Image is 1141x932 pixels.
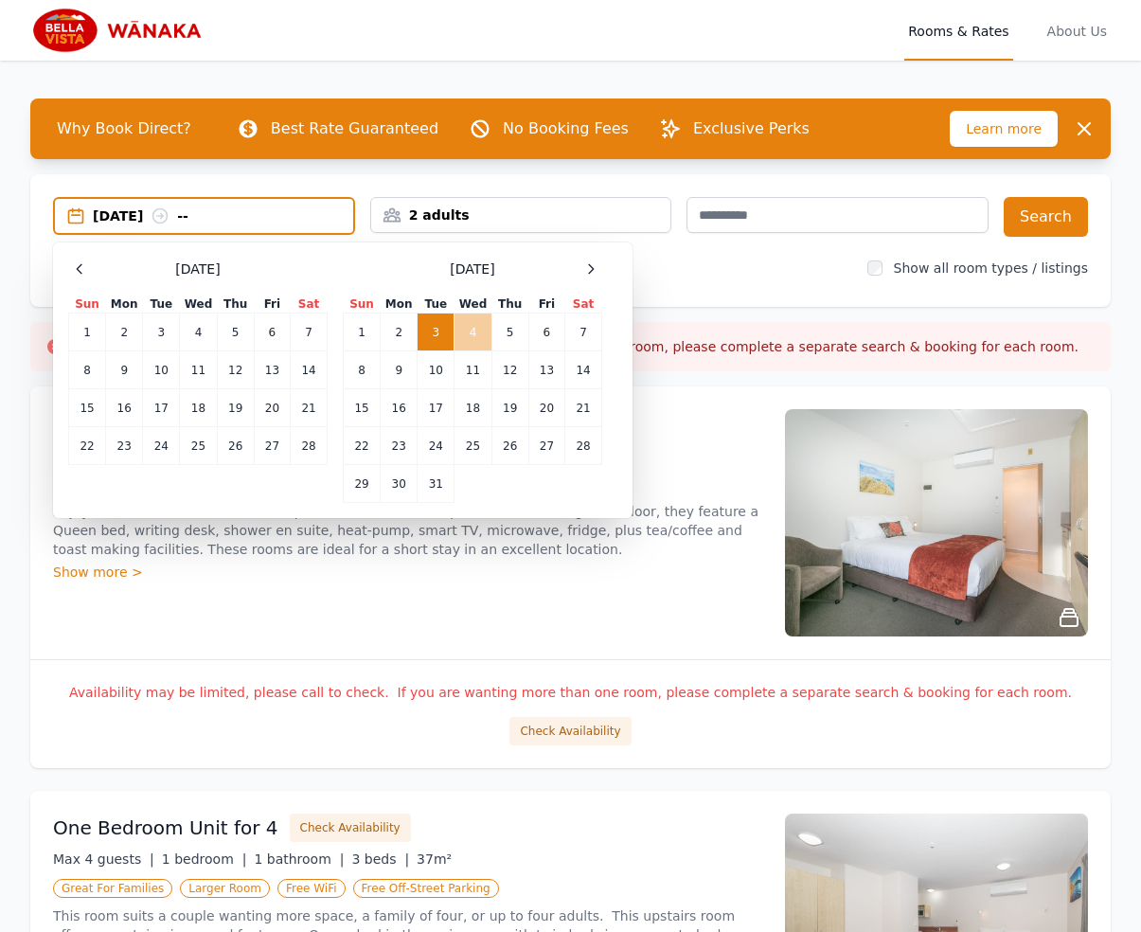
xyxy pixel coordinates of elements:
[180,296,217,314] th: Wed
[180,427,217,465] td: 25
[418,296,455,314] th: Tue
[418,389,455,427] td: 17
[565,389,602,427] td: 21
[491,427,528,465] td: 26
[528,314,564,351] td: 6
[271,117,438,140] p: Best Rate Guaranteed
[217,389,254,427] td: 19
[143,389,180,427] td: 17
[344,351,381,389] td: 8
[162,851,247,867] span: 1 bedroom |
[528,351,564,389] td: 13
[69,351,106,389] td: 8
[291,427,328,465] td: 28
[180,389,217,427] td: 18
[106,389,143,427] td: 16
[381,314,418,351] td: 2
[894,260,1088,276] label: Show all room types / listings
[455,427,491,465] td: 25
[418,351,455,389] td: 10
[180,314,217,351] td: 4
[53,879,172,898] span: Great For Families
[455,389,491,427] td: 18
[381,351,418,389] td: 9
[143,296,180,314] th: Tue
[175,260,220,278] span: [DATE]
[217,351,254,389] td: 12
[30,8,212,53] img: Bella Vista Wanaka
[217,296,254,314] th: Thu
[450,260,494,278] span: [DATE]
[381,427,418,465] td: 23
[491,314,528,351] td: 5
[417,851,452,867] span: 37m²
[290,814,411,842] button: Check Availability
[106,427,143,465] td: 23
[381,465,418,503] td: 30
[217,314,254,351] td: 5
[53,502,762,559] p: Enjoy mountain views from our Compact Studios. Located upstairs and on the ground floor, they fea...
[528,296,564,314] th: Fri
[69,314,106,351] td: 1
[53,563,762,582] div: Show more >
[254,851,344,867] span: 1 bathroom |
[565,427,602,465] td: 28
[351,851,409,867] span: 3 beds |
[418,314,455,351] td: 3
[180,351,217,389] td: 11
[254,296,290,314] th: Fri
[143,427,180,465] td: 24
[53,851,154,867] span: Max 4 guests |
[693,117,810,140] p: Exclusive Perks
[254,389,290,427] td: 20
[528,389,564,427] td: 20
[291,314,328,351] td: 7
[42,110,206,148] span: Why Book Direct?
[106,296,143,314] th: Mon
[344,314,381,351] td: 1
[53,683,1088,702] p: Availability may be limited, please call to check. If you are wanting more than one room, please ...
[455,296,491,314] th: Wed
[381,389,418,427] td: 16
[277,879,346,898] span: Free WiFi
[93,206,353,225] div: [DATE] --
[455,314,491,351] td: 4
[509,717,631,745] button: Check Availability
[291,296,328,314] th: Sat
[353,879,499,898] span: Free Off-Street Parking
[1004,197,1088,237] button: Search
[528,427,564,465] td: 27
[371,206,671,224] div: 2 adults
[254,351,290,389] td: 13
[455,351,491,389] td: 11
[180,879,270,898] span: Larger Room
[291,351,328,389] td: 14
[69,296,106,314] th: Sun
[381,296,418,314] th: Mon
[69,427,106,465] td: 22
[69,389,106,427] td: 15
[418,465,455,503] td: 31
[565,314,602,351] td: 7
[344,427,381,465] td: 22
[344,389,381,427] td: 15
[143,351,180,389] td: 10
[491,389,528,427] td: 19
[491,296,528,314] th: Thu
[254,314,290,351] td: 6
[254,427,290,465] td: 27
[143,314,180,351] td: 3
[491,351,528,389] td: 12
[418,427,455,465] td: 24
[503,117,629,140] p: No Booking Fees
[565,351,602,389] td: 14
[565,296,602,314] th: Sat
[217,427,254,465] td: 26
[53,815,278,841] h3: One Bedroom Unit for 4
[344,296,381,314] th: Sun
[291,389,328,427] td: 21
[106,314,143,351] td: 2
[106,351,143,389] td: 9
[950,111,1058,147] span: Learn more
[344,465,381,503] td: 29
